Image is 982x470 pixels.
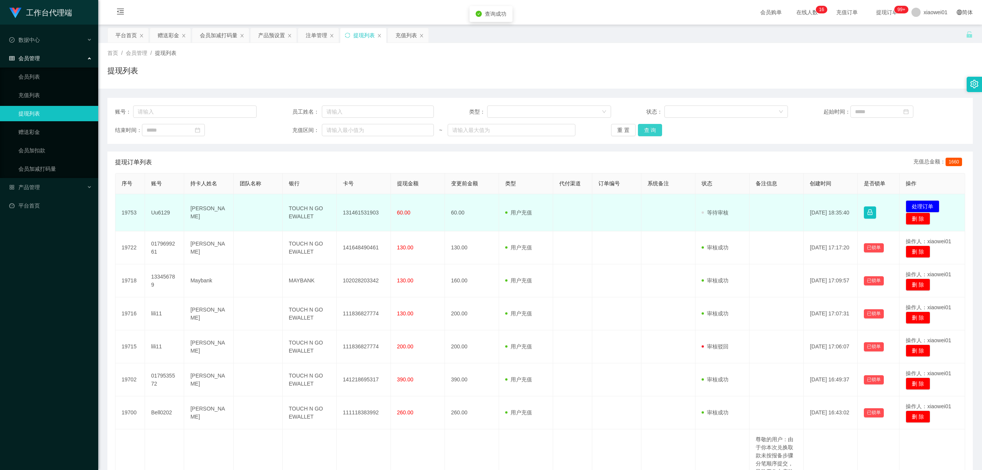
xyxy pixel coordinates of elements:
[115,108,133,116] span: 账号：
[872,10,901,15] span: 提现订单
[287,33,292,38] i: 图标: close
[445,264,499,297] td: 160.00
[107,0,133,25] i: 图标: menu-fold
[150,50,152,56] span: /
[337,330,391,363] td: 111836827774
[906,345,930,357] button: 删 除
[18,87,92,103] a: 充值列表
[906,304,951,310] span: 操作人：xiaowei01
[445,330,499,363] td: 200.00
[946,158,962,166] span: 1660
[283,330,337,363] td: TOUCH N GO EWALLET
[337,297,391,330] td: 111836827774
[505,343,532,350] span: 用户充值
[906,370,951,376] span: 操作人：xiaowei01
[115,330,145,363] td: 19715
[451,180,478,186] span: 变更前金额
[505,409,532,416] span: 用户充值
[115,28,137,43] div: 平台首页
[804,194,858,231] td: [DATE] 18:35:40
[18,143,92,158] a: 会员加扣款
[906,279,930,291] button: 删 除
[121,50,123,56] span: /
[115,231,145,264] td: 19722
[559,180,581,186] span: 代付渠道
[646,108,664,116] span: 状态：
[804,363,858,396] td: [DATE] 16:49:37
[9,37,40,43] span: 数据中心
[906,213,930,225] button: 删 除
[151,180,162,186] span: 账号
[145,264,185,297] td: 133456789
[824,108,850,116] span: 起始时间：
[145,297,185,330] td: lili11
[184,297,233,330] td: [PERSON_NAME]
[9,9,72,15] a: 工作台代理端
[115,194,145,231] td: 19753
[816,6,827,13] sup: 16
[184,363,233,396] td: [PERSON_NAME]
[505,209,532,216] span: 用户充值
[343,180,354,186] span: 卡号
[702,343,728,350] span: 审核驳回
[145,231,185,264] td: 0179699261
[122,180,132,186] span: 序号
[793,10,822,15] span: 在线人数
[397,409,414,416] span: 260.00
[181,33,186,38] i: 图标: close
[240,180,261,186] span: 团队名称
[195,127,200,133] i: 图标: calendar
[115,297,145,330] td: 19716
[283,396,337,429] td: TOUCH N GO EWALLET
[804,330,858,363] td: [DATE] 17:06:07
[184,231,233,264] td: [PERSON_NAME]
[804,396,858,429] td: [DATE] 16:43:02
[702,244,728,251] span: 审核成功
[9,8,21,18] img: logo.9652507e.png
[107,50,118,56] span: 首页
[26,0,72,25] h1: 工作台代理端
[397,180,419,186] span: 提现金额
[190,180,217,186] span: 持卡人姓名
[337,363,391,396] td: 141218695317
[145,396,185,429] td: Bell0202
[864,206,876,219] button: 图标: lock
[638,124,662,136] button: 查 询
[345,33,350,38] i: 图标: sync
[115,126,142,134] span: 结束时间：
[602,109,606,115] i: 图标: down
[9,37,15,43] i: 图标: check-circle-o
[903,109,909,114] i: 图标: calendar
[819,6,822,13] p: 1
[397,244,414,251] span: 130.00
[9,56,15,61] i: 图标: table
[864,408,884,417] button: 已锁单
[864,375,884,384] button: 已锁单
[115,158,152,167] span: 提现订单列表
[864,243,884,252] button: 已锁单
[397,277,414,284] span: 130.00
[966,31,973,38] i: 图标: unlock
[804,264,858,297] td: [DATE] 17:09:57
[395,28,417,43] div: 充值列表
[906,200,939,213] button: 处理订单
[702,277,728,284] span: 审核成功
[184,264,233,297] td: Maybank
[970,80,979,88] i: 图标: setting
[756,180,777,186] span: 备注信息
[145,194,185,231] td: Uu6129
[184,194,233,231] td: [PERSON_NAME]
[906,378,930,390] button: 删 除
[445,194,499,231] td: 60.00
[18,161,92,176] a: 会员加减打码量
[448,124,575,136] input: 请输入最大值为
[283,194,337,231] td: TOUCH N GO EWALLET
[832,10,862,15] span: 充值订单
[145,330,185,363] td: lili11
[9,198,92,213] a: 图标: dashboard平台首页
[505,180,516,186] span: 类型
[184,330,233,363] td: [PERSON_NAME]
[377,33,382,38] i: 图标: close
[240,33,244,38] i: 图标: close
[9,185,15,190] i: 图标: appstore-o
